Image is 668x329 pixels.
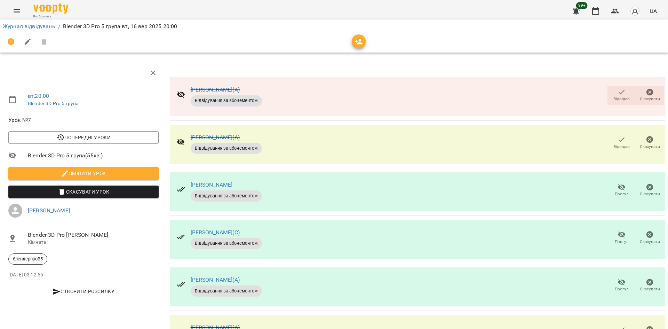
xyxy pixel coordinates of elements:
[615,191,629,197] span: Прогул
[28,101,78,106] a: Blender 3D Pro 5 група
[8,167,159,180] button: Змінити урок
[8,131,159,144] button: Попередні уроки
[636,276,664,295] button: Скасувати
[607,86,636,105] button: Відвідав
[607,181,636,200] button: Прогул
[28,207,70,214] a: [PERSON_NAME]
[9,256,47,262] span: блендерпроВ5
[3,22,665,31] nav: breadcrumb
[33,3,68,14] img: Voopty Logo
[33,14,68,19] span: For Business
[8,186,159,198] button: Скасувати Урок
[58,22,60,31] li: /
[636,133,664,152] button: Скасувати
[28,239,159,246] p: Кімната
[191,288,262,294] span: Відвідування за абонементом
[191,145,262,151] span: Відвідування за абонементом
[28,231,159,239] span: Blender 3D Pro [PERSON_NAME]
[14,169,153,178] span: Змінити урок
[640,239,660,245] span: Скасувати
[607,276,636,295] button: Прогул
[607,228,636,248] button: Прогул
[14,133,153,142] span: Попередні уроки
[191,181,233,188] a: [PERSON_NAME]
[647,5,660,17] button: UA
[640,191,660,197] span: Скасувати
[8,116,159,124] span: Урок №7
[636,181,664,200] button: Скасувати
[3,23,55,30] a: Журнал відвідувань
[191,276,240,283] a: [PERSON_NAME](А)
[191,86,240,93] a: [PERSON_NAME](А)
[191,193,262,199] span: Відвідування за абонементом
[613,96,630,102] span: Відвідав
[630,6,640,16] img: avatar_s.png
[28,151,159,160] span: Blender 3D Pro 5 група ( 55 хв. )
[191,97,262,104] span: Відвідування за абонементом
[640,286,660,292] span: Скасувати
[8,253,47,265] div: блендерпроВ5
[640,144,660,150] span: Скасувати
[636,228,664,248] button: Скасувати
[607,133,636,152] button: Відвідав
[63,22,177,31] p: Blender 3D Pro 5 група вт, 16 вер 2025 20:00
[636,86,664,105] button: Скасувати
[191,134,240,141] a: [PERSON_NAME](А)
[191,229,240,236] a: [PERSON_NAME](С)
[615,286,629,292] span: Прогул
[576,2,588,9] span: 99+
[8,285,159,298] button: Створити розсилку
[650,7,657,15] span: UA
[14,188,153,196] span: Скасувати Урок
[191,240,262,246] span: Відвідування за абонементом
[640,96,660,102] span: Скасувати
[11,287,156,296] span: Створити розсилку
[615,239,629,245] span: Прогул
[8,3,25,19] button: Menu
[8,272,159,279] p: [DATE] 03:12:55
[613,144,630,150] span: Відвідав
[28,93,49,99] a: вт , 20:00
